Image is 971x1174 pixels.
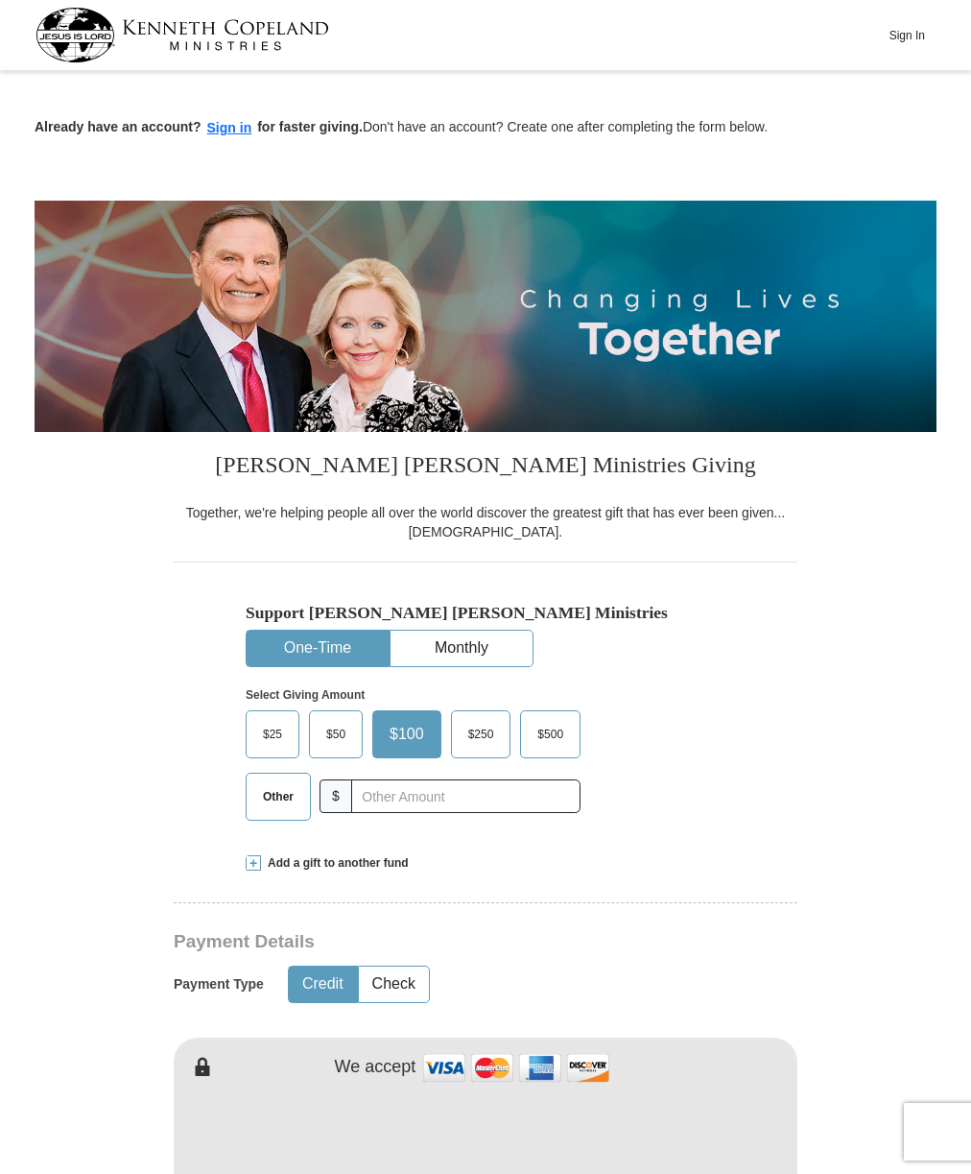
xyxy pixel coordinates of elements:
h4: We accept [335,1057,416,1078]
span: $25 [253,720,292,749]
img: kcm-header-logo.svg [36,8,329,62]
span: $ [320,779,352,813]
span: $500 [528,720,573,749]
h5: Payment Type [174,976,264,993]
button: Monthly [391,631,533,666]
h3: [PERSON_NAME] [PERSON_NAME] Ministries Giving [174,432,797,503]
input: Other Amount [351,779,580,813]
button: Check [359,967,429,1002]
div: Together, we're helping people all over the world discover the greatest gift that has ever been g... [174,503,797,541]
img: credit cards accepted [420,1047,612,1089]
button: Credit [289,967,357,1002]
p: Don't have an account? Create one after completing the form below. [35,117,936,139]
button: Sign in [201,117,258,139]
h5: Support [PERSON_NAME] [PERSON_NAME] Ministries [246,603,725,623]
strong: Already have an account? for faster giving. [35,119,363,134]
span: Other [253,782,303,811]
button: One-Time [247,631,389,666]
strong: Select Giving Amount [246,688,365,702]
span: $100 [380,720,434,749]
button: Sign In [878,20,935,50]
span: $50 [317,720,355,749]
span: Add a gift to another fund [261,855,409,872]
h3: Payment Details [174,931,663,953]
span: $250 [459,720,504,749]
